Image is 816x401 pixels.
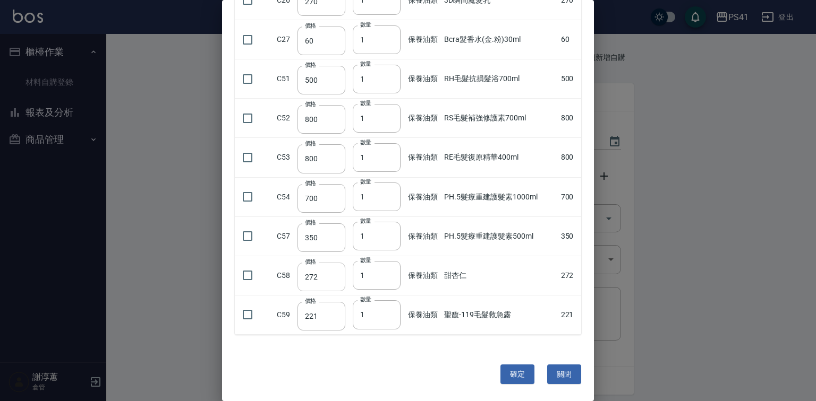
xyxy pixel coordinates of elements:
label: 數量 [360,21,371,29]
label: 數量 [360,217,371,225]
td: C53 [274,138,295,177]
td: 保養油類 [405,20,441,59]
td: C59 [274,295,295,334]
td: 保養油類 [405,256,441,295]
td: 350 [558,216,581,256]
td: 保養油類 [405,177,441,216]
label: 價格 [305,100,316,108]
td: Bcra髮香水(金.粉)30ml [441,20,558,59]
label: 價格 [305,22,316,30]
label: 價格 [305,297,316,305]
td: 保養油類 [405,138,441,177]
td: 800 [558,138,581,177]
label: 數量 [360,60,371,68]
td: 甜杏仁 [441,256,558,295]
label: 數量 [360,256,371,264]
label: 價格 [305,219,316,226]
label: 價格 [305,179,316,187]
button: 關閉 [547,364,581,384]
td: PH.5髮療重建護髮素500ml [441,216,558,256]
td: 保養油類 [405,59,441,99]
label: 數量 [360,99,371,107]
label: 價格 [305,61,316,69]
td: 60 [558,20,581,59]
td: 700 [558,177,581,216]
td: 500 [558,59,581,99]
td: C52 [274,99,295,138]
td: RS毛髮補強修護素700ml [441,99,558,138]
td: 保養油類 [405,216,441,256]
td: 保養油類 [405,99,441,138]
td: C57 [274,216,295,256]
td: 272 [558,256,581,295]
td: 221 [558,295,581,334]
label: 數量 [360,178,371,186]
td: RE毛髮復原精華400ml [441,138,558,177]
td: 800 [558,99,581,138]
td: C58 [274,256,295,295]
button: 確定 [500,364,534,384]
td: PH.5髮療重建護髮素1000ml [441,177,558,216]
label: 價格 [305,140,316,147]
td: 保養油類 [405,295,441,334]
label: 數量 [360,295,371,303]
td: RH毛髮抗損髮浴700ml [441,59,558,99]
td: C27 [274,20,295,59]
td: 聖馥-119毛髮救急露 [441,295,558,334]
td: C51 [274,59,295,99]
td: C54 [274,177,295,216]
label: 數量 [360,138,371,146]
label: 價格 [305,258,316,266]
